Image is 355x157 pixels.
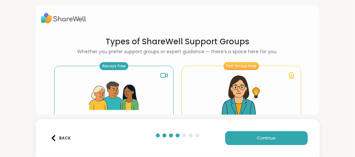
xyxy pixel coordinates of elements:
[99,62,128,70] div: Always Free
[217,71,266,121] img: Expert Coaching Groups
[51,135,71,141] div: Back
[48,131,74,145] button: Back
[224,62,259,70] div: First Group Free
[257,135,276,141] span: Continue
[54,48,301,55] h2: Whether you prefer support groups or expert guidance — there’s a space here for you.
[54,36,301,47] h1: Types of ShareWell Support Groups
[41,11,86,26] img: ShareWell Logo
[89,71,139,121] img: Peer-Led Support Groups
[225,131,308,145] button: Continue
